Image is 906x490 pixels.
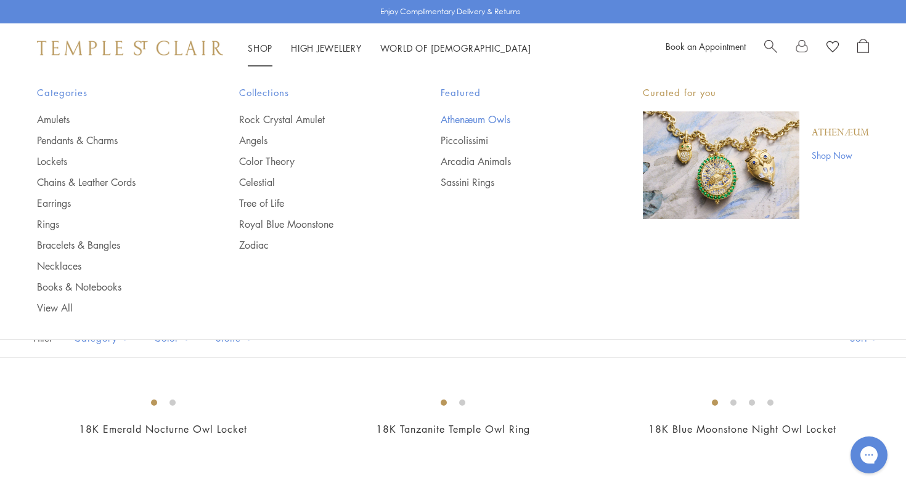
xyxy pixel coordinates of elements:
a: Chains & Leather Cords [37,175,190,189]
a: Necklaces [37,259,190,273]
a: Open Shopping Bag [857,39,869,57]
a: Color Theory [239,155,392,168]
a: Rock Crystal Amulet [239,113,392,126]
a: Arcadia Animals [441,155,594,168]
a: Rings [37,217,190,231]
a: Athenæum Owls [441,113,594,126]
a: Lockets [37,155,190,168]
span: Featured [441,85,594,100]
a: 18K Tanzanite Temple Owl Ring [376,422,530,436]
a: Search [764,39,777,57]
a: 18K Emerald Nocturne Owl Locket [79,422,247,436]
img: Temple St. Clair [37,41,223,55]
a: Pendants & Charms [37,134,190,147]
p: Enjoy Complimentary Delivery & Returns [380,6,520,18]
a: Earrings [37,196,190,210]
nav: Main navigation [248,41,531,56]
a: Angels [239,134,392,147]
a: High JewelleryHigh Jewellery [291,42,362,54]
a: View All [37,301,190,315]
span: Collections [239,85,392,100]
a: ShopShop [248,42,272,54]
a: Athenæum [812,126,869,140]
a: Shop Now [812,148,869,162]
a: World of [DEMOGRAPHIC_DATA]World of [DEMOGRAPHIC_DATA] [380,42,531,54]
a: Tree of Life [239,196,392,210]
a: Sassini Rings [441,175,594,189]
a: Zodiac [239,238,392,252]
p: Curated for you [643,85,869,100]
a: Books & Notebooks [37,280,190,294]
a: View Wishlist [826,39,839,57]
iframe: Gorgias live chat messenger [844,432,894,478]
a: Celestial [239,175,392,189]
a: Piccolissimi [441,134,594,147]
a: Amulets [37,113,190,126]
a: Book an Appointment [666,40,746,52]
a: Royal Blue Moonstone [239,217,392,231]
span: Categories [37,85,190,100]
a: Bracelets & Bangles [37,238,190,252]
a: 18K Blue Moonstone Night Owl Locket [648,422,836,436]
